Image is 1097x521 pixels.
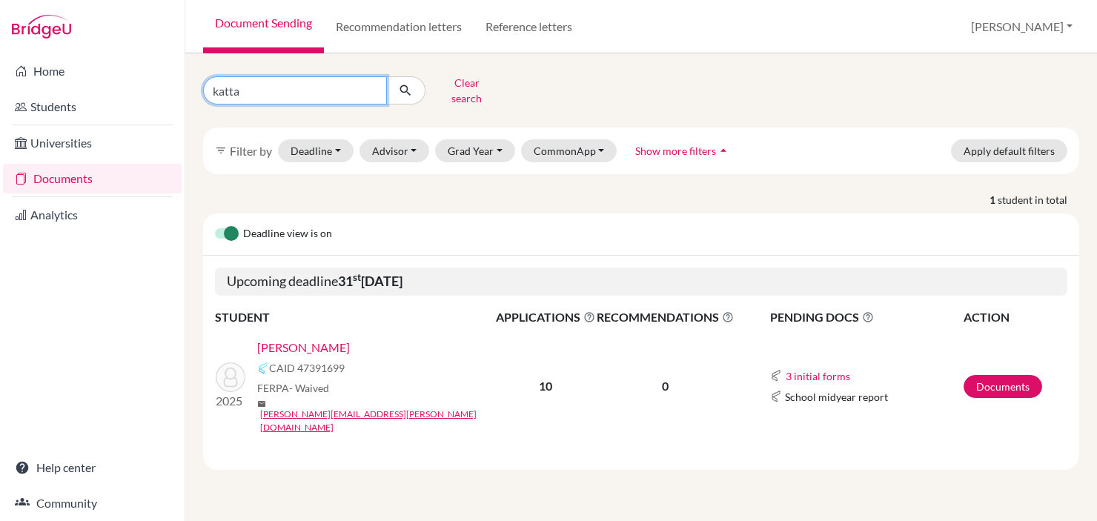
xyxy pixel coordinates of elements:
b: 31 [DATE] [338,273,402,289]
i: arrow_drop_up [716,143,731,158]
img: Bridge-U [12,15,71,39]
p: 0 [597,377,734,395]
i: filter_list [215,145,227,156]
span: Filter by [230,144,272,158]
a: Analytics [3,200,182,230]
button: Deadline [278,139,354,162]
span: RECOMMENDATIONS [597,308,734,326]
a: Documents [964,375,1042,398]
input: Find student by name... [203,76,387,104]
a: [PERSON_NAME] [257,339,350,356]
th: STUDENT [215,308,495,327]
a: Help center [3,453,182,482]
span: FERPA [257,380,329,396]
p: 2025 [216,392,245,410]
button: [PERSON_NAME] [964,13,1079,41]
th: ACTION [963,308,1067,327]
img: Cattan, Benjamin [216,362,245,392]
button: Show more filtersarrow_drop_up [623,139,743,162]
button: Advisor [359,139,430,162]
span: PENDING DOCS [770,308,961,326]
strong: 1 [990,192,998,208]
button: 3 initial forms [785,368,851,385]
span: CAID 47391699 [269,360,345,376]
span: Deadline view is on [243,225,332,243]
button: Grad Year [435,139,515,162]
span: student in total [998,192,1079,208]
span: mail [257,399,266,408]
b: 10 [539,379,552,393]
a: [PERSON_NAME][EMAIL_ADDRESS][PERSON_NAME][DOMAIN_NAME] [260,408,506,434]
img: Common App logo [770,391,782,402]
img: Common App logo [770,370,782,382]
span: - Waived [289,382,329,394]
button: Apply default filters [951,139,1067,162]
sup: st [353,271,361,283]
span: School midyear report [785,389,888,405]
span: Show more filters [635,145,716,157]
img: Common App logo [257,362,269,374]
a: Community [3,488,182,518]
a: Students [3,92,182,122]
a: Home [3,56,182,86]
button: Clear search [425,71,508,110]
span: APPLICATIONS [496,308,595,326]
a: Documents [3,164,182,193]
h5: Upcoming deadline [215,268,1067,296]
button: CommonApp [521,139,617,162]
a: Universities [3,128,182,158]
